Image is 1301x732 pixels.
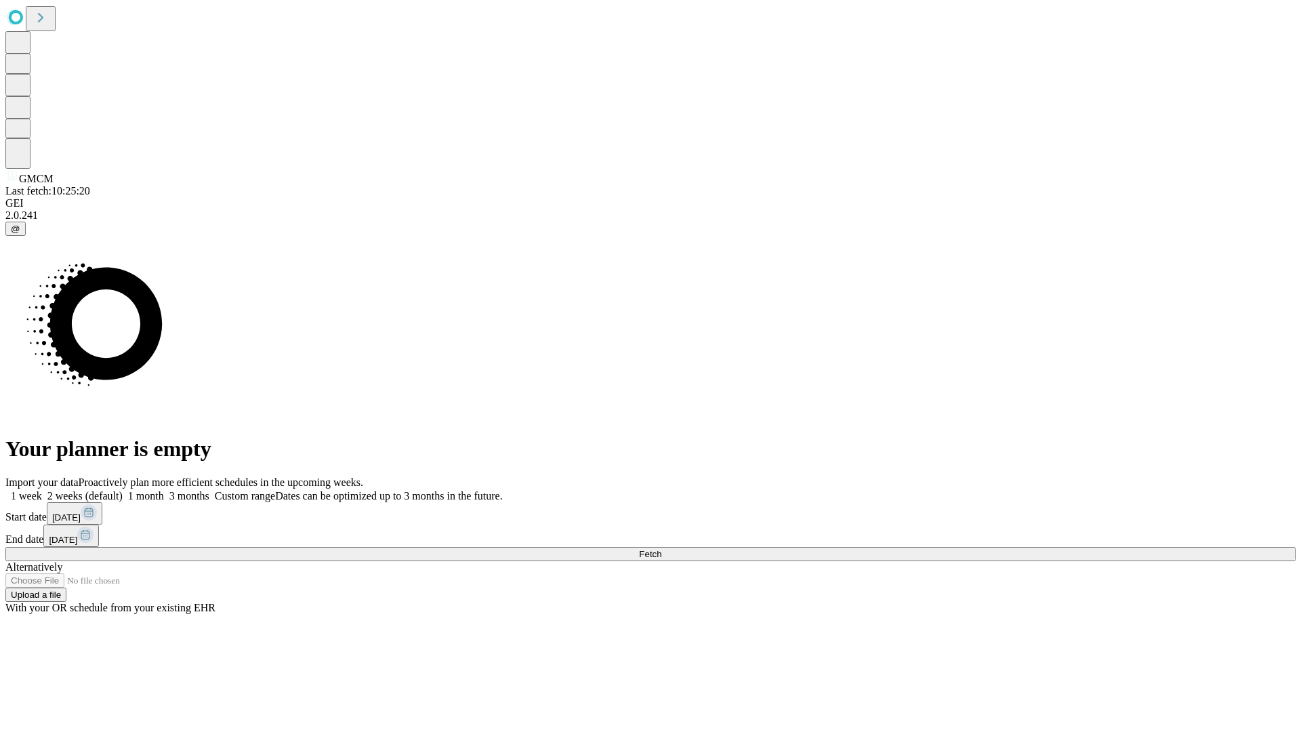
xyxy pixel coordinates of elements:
[19,173,54,184] span: GMCM
[275,490,502,502] span: Dates can be optimized up to 3 months in the future.
[169,490,209,502] span: 3 months
[52,512,81,523] span: [DATE]
[79,476,363,488] span: Proactively plan more efficient schedules in the upcoming weeks.
[639,549,661,559] span: Fetch
[215,490,275,502] span: Custom range
[5,602,215,613] span: With your OR schedule from your existing EHR
[47,502,102,525] button: [DATE]
[5,588,66,602] button: Upload a file
[5,502,1296,525] div: Start date
[5,525,1296,547] div: End date
[5,561,62,573] span: Alternatively
[11,224,20,234] span: @
[49,535,77,545] span: [DATE]
[5,185,90,197] span: Last fetch: 10:25:20
[5,436,1296,462] h1: Your planner is empty
[5,476,79,488] span: Import your data
[128,490,164,502] span: 1 month
[47,490,123,502] span: 2 weeks (default)
[5,547,1296,561] button: Fetch
[5,209,1296,222] div: 2.0.241
[43,525,99,547] button: [DATE]
[5,197,1296,209] div: GEI
[5,222,26,236] button: @
[11,490,42,502] span: 1 week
